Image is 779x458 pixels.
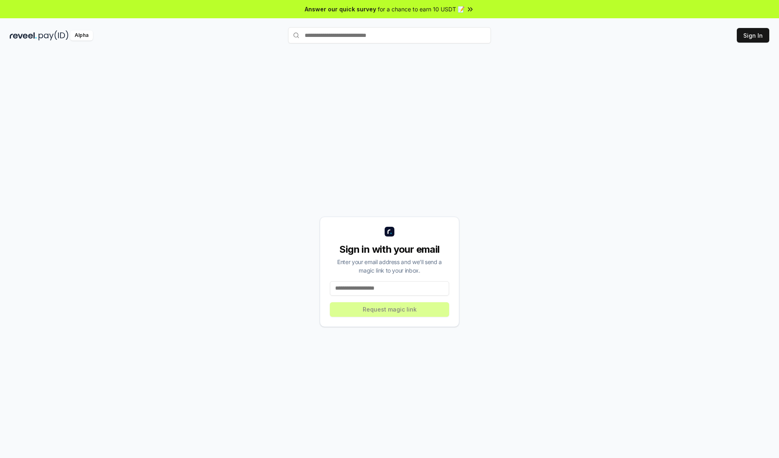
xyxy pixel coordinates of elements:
div: Enter your email address and we’ll send a magic link to your inbox. [330,258,449,275]
img: reveel_dark [10,30,37,41]
img: pay_id [39,30,69,41]
span: for a chance to earn 10 USDT 📝 [378,5,465,13]
img: logo_small [385,227,394,237]
span: Answer our quick survey [305,5,376,13]
button: Sign In [737,28,769,43]
div: Sign in with your email [330,243,449,256]
div: Alpha [70,30,93,41]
